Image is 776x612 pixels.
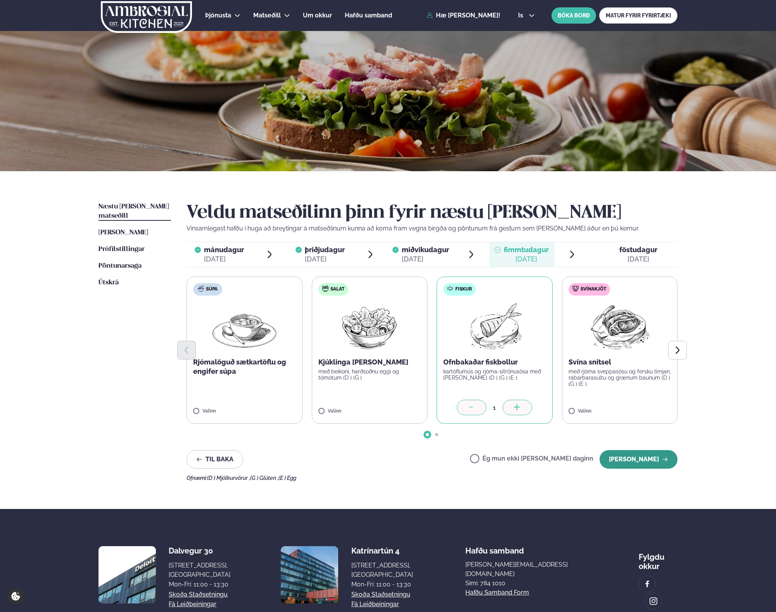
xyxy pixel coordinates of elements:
[99,246,145,253] span: Prófílstillingar
[169,590,228,599] a: Skoða staðsetningu
[572,285,579,292] img: pork.svg
[426,433,429,436] span: Go to slide 1
[187,202,677,224] h2: Veldu matseðilinn þinn fyrir næstu [PERSON_NAME]
[402,254,449,264] div: [DATE]
[465,579,586,588] p: Sími: 784 1010
[351,590,410,599] a: Skoða staðsetningu
[443,358,546,367] p: Ofnbakaðar fiskbollur
[443,368,546,381] p: kartöflumús og rjóma-sítrónusósa með [PERSON_NAME] (D ) (G ) (E )
[455,286,472,292] span: Fiskur
[345,11,392,20] a: Hafðu samband
[204,246,244,254] span: mánudagur
[330,286,344,292] span: Salat
[305,254,345,264] div: [DATE]
[551,7,596,24] button: BÓKA BORÐ
[351,546,413,555] div: Katrínartún 4
[253,11,281,20] a: Matseðill
[99,203,169,219] span: Næstu [PERSON_NAME] matseðill
[206,286,218,292] span: Súpa
[169,546,230,555] div: Dalvegur 30
[303,12,332,19] span: Um okkur
[351,561,413,579] div: [STREET_ADDRESS], [GEOGRAPHIC_DATA]
[465,588,529,597] a: Hafðu samband form
[99,279,119,286] span: Útskrá
[486,403,503,412] div: 1
[518,12,525,19] span: is
[504,254,549,264] div: [DATE]
[649,597,658,606] img: image alt
[207,475,250,481] span: (D ) Mjólkurvörur ,
[619,246,657,254] span: föstudagur
[193,358,296,376] p: Rjómalöguð sætkartöflu og engifer súpa
[99,228,148,237] a: [PERSON_NAME]
[504,246,549,254] span: fimmtudagur
[569,368,671,387] p: með rjóma sveppasósu og fersku timjan, rabarbarasultu og grænum baunum (D ) (G ) (E )
[402,246,449,254] span: miðvikudagur
[253,12,281,19] span: Matseðill
[435,433,438,436] span: Go to slide 2
[281,546,338,603] img: image alt
[204,254,244,264] div: [DATE]
[322,285,328,292] img: salad.svg
[99,261,142,271] a: Pöntunarsaga
[512,12,541,19] button: is
[187,224,677,233] p: Vinsamlegast hafðu í huga að breytingar á matseðlinum kunna að koma fram vegna birgða og pöntunum...
[99,202,171,221] a: Næstu [PERSON_NAME] matseðill
[99,245,145,254] a: Prófílstillingar
[639,546,677,571] div: Fylgdu okkur
[351,600,399,609] a: Fá leiðbeiningar
[177,341,196,359] button: Previous slide
[465,560,586,579] a: [PERSON_NAME][EMAIL_ADDRESS][DOMAIN_NAME]
[99,546,156,603] img: image alt
[187,475,677,481] div: Ofnæmi:
[619,254,657,264] div: [DATE]
[250,475,278,481] span: (G ) Glúten ,
[465,540,524,555] span: Hafðu samband
[460,302,529,351] img: Fish.png
[335,302,404,351] img: Salad.png
[427,12,500,19] a: Hæ [PERSON_NAME]!
[99,278,119,287] a: Útskrá
[198,285,204,292] img: soup.svg
[205,11,231,20] a: Þjónusta
[569,358,671,367] p: Svína snitsel
[169,600,216,609] a: Fá leiðbeiningar
[351,580,413,589] div: Mon-Fri: 11:00 - 13:30
[318,358,421,367] p: Kjúklinga [PERSON_NAME]
[599,7,677,24] a: MATUR FYRIR FYRIRTÆKI
[345,12,392,19] span: Hafðu samband
[278,475,296,481] span: (E ) Egg
[205,12,231,19] span: Þjónusta
[99,263,142,269] span: Pöntunarsaga
[645,593,662,609] a: image alt
[8,588,24,604] a: Cookie settings
[668,341,687,359] button: Next slide
[643,580,652,589] img: image alt
[187,450,243,469] button: Til baka
[581,286,606,292] span: Svínakjöt
[100,1,193,33] img: logo
[303,11,332,20] a: Um okkur
[169,580,230,589] div: Mon-Fri: 11:00 - 13:30
[639,576,655,592] a: image alt
[99,229,148,236] span: [PERSON_NAME]
[447,285,453,292] img: fish.svg
[318,368,421,381] p: með beikoni, harðsoðnu eggi og tómötum (D ) (G )
[585,302,654,351] img: Pork-Meat.png
[169,561,230,579] div: [STREET_ADDRESS], [GEOGRAPHIC_DATA]
[600,450,677,469] button: [PERSON_NAME]
[305,246,345,254] span: þriðjudagur
[210,302,278,351] img: Soup.png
